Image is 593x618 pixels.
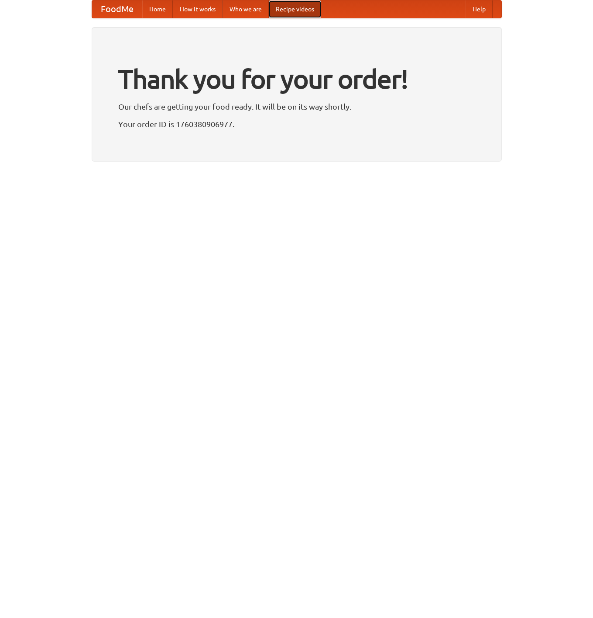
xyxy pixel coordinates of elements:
[466,0,493,18] a: Help
[223,0,269,18] a: Who we are
[173,0,223,18] a: How it works
[142,0,173,18] a: Home
[118,58,475,100] h1: Thank you for your order!
[118,100,475,113] p: Our chefs are getting your food ready. It will be on its way shortly.
[269,0,321,18] a: Recipe videos
[118,117,475,131] p: Your order ID is 1760380906977.
[92,0,142,18] a: FoodMe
